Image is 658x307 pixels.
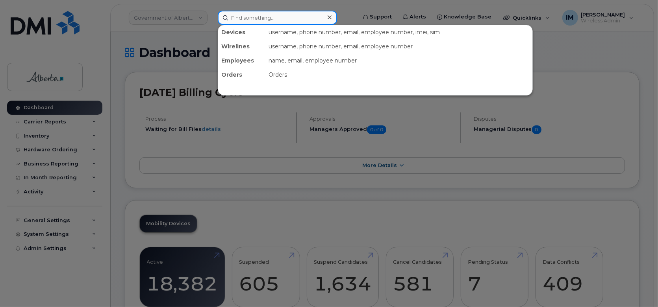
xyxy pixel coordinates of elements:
div: Employees [218,53,265,68]
div: username, phone number, email, employee number [265,39,532,53]
div: Devices [218,25,265,39]
div: username, phone number, email, employee number, imei, sim [265,25,532,39]
div: Orders [218,68,265,82]
div: name, email, employee number [265,53,532,68]
div: Wirelines [218,39,265,53]
div: Orders [265,68,532,82]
